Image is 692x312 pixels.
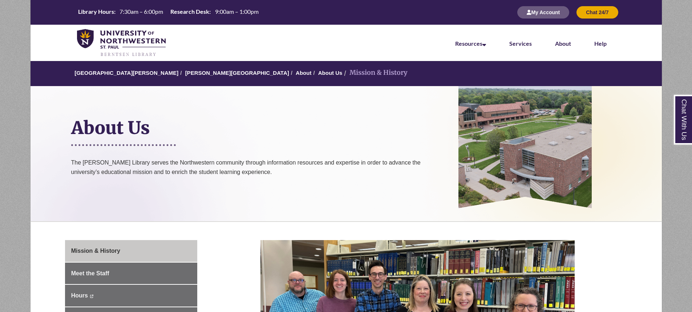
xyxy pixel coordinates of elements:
[71,158,448,195] p: The [PERSON_NAME] Library serves the Northwestern community through information resources and exp...
[185,70,289,76] a: [PERSON_NAME][GEOGRAPHIC_DATA]
[71,88,448,142] h1: About Us
[75,8,262,17] a: Hours Today
[342,68,408,78] li: Mission & History
[74,70,178,76] a: [GEOGRAPHIC_DATA][PERSON_NAME]
[75,8,117,16] th: Library Hours:
[517,9,569,15] a: My Account
[167,8,212,16] th: Research Desk:
[120,8,163,15] span: 7:30am – 6:00pm
[576,9,618,15] a: Chat 24/7
[71,292,88,299] span: Hours
[65,263,197,284] a: Meet the Staff
[71,248,120,254] span: Mission & History
[65,285,197,307] a: Hours
[296,70,311,76] a: About
[455,40,486,47] a: Resources
[215,8,259,15] span: 9:00am – 1:00pm
[89,295,93,298] i: This link opens in a new window
[555,40,571,47] a: About
[318,70,343,76] a: About Us
[517,6,569,19] button: My Account
[77,29,166,57] img: UNWSP Library Logo
[71,270,109,276] span: Meet the Staff
[576,6,618,19] button: Chat 24/7
[509,40,532,47] a: Services
[594,40,607,47] a: Help
[65,240,197,262] a: Mission & History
